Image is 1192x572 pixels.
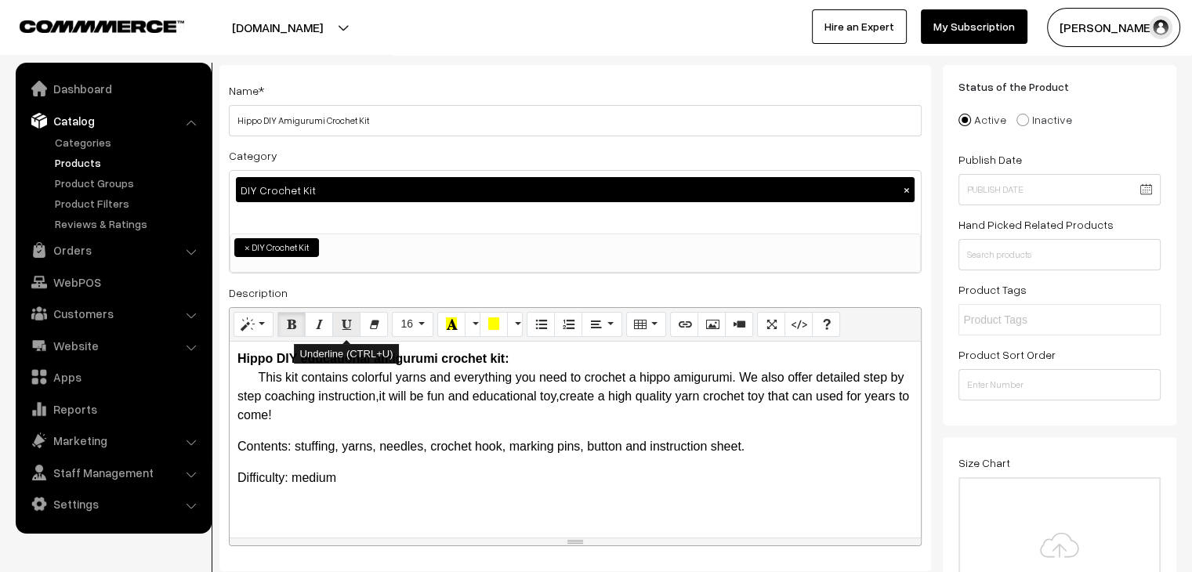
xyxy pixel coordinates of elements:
[44,25,77,38] div: v 4.0.25
[20,107,206,135] a: Catalog
[51,134,206,150] a: Categories
[237,371,909,422] span: This kit contains colorful yarns and everything you need to crochet a hippo amigurumi. We also of...
[963,312,1100,328] input: Product Tags
[42,91,55,103] img: tab_domain_overview_orange.svg
[812,9,907,44] a: Hire an Expert
[812,312,840,337] button: Help
[465,312,480,337] button: More Color
[958,174,1161,205] input: Publish Date
[51,215,206,232] a: Reviews & Ratings
[234,312,274,337] button: Style
[25,41,38,53] img: website_grey.svg
[958,454,1010,471] label: Size Chart
[1047,8,1180,47] button: [PERSON_NAME]…
[41,41,172,53] div: Domain: [DOMAIN_NAME]
[480,312,508,337] button: Background Color
[20,395,206,423] a: Reports
[554,312,582,337] button: Ordered list (CTRL+SHIFT+NUM8)
[20,490,206,518] a: Settings
[245,241,250,255] span: ×
[230,538,921,545] div: resize
[20,331,206,360] a: Website
[757,312,785,337] button: Full Screen
[60,92,140,103] div: Domain Overview
[237,469,913,487] p: Difficulty: medium
[626,312,666,337] button: Table
[958,369,1161,400] input: Enter Number
[20,426,206,454] a: Marketing
[20,363,206,391] a: Apps
[173,92,264,103] div: Keywords by Traffic
[229,284,288,301] label: Description
[20,74,206,103] a: Dashboard
[20,268,206,296] a: WebPOS
[392,312,433,337] button: Font Size
[958,346,1056,363] label: Product Sort Order
[277,312,306,337] button: Bold (CTRL+B)
[527,312,555,337] button: Unordered list (CTRL+SHIFT+NUM7)
[229,82,264,99] label: Name
[20,458,206,487] a: Staff Management
[697,312,726,337] button: Picture
[958,281,1027,298] label: Product Tags
[51,175,206,191] a: Product Groups
[437,312,466,337] button: Recent Color
[958,111,1006,128] label: Active
[229,147,277,164] label: Category
[507,312,523,337] button: More Color
[20,16,157,34] a: COMMMERCE
[360,312,388,337] button: Remove Font Style (CTRL+\)
[177,8,378,47] button: [DOMAIN_NAME]
[958,216,1114,233] label: Hand Picked Related Products
[784,312,813,337] button: Code View
[236,177,915,202] div: DIY Crochet Kit
[332,312,360,337] button: Underline (CTRL+U)
[670,312,698,337] button: Link (CTRL+K)
[229,105,922,136] input: Name
[305,312,333,337] button: Italic (CTRL+I)
[958,80,1088,93] span: Status of the Product
[237,352,509,365] b: Hippo DIY educational amigurumi crochet kit:
[582,312,621,337] button: Paragraph
[20,20,184,32] img: COMMMERCE
[400,317,413,330] span: 16
[1149,16,1172,39] img: user
[25,25,38,38] img: logo_orange.svg
[51,154,206,171] a: Products
[958,151,1022,168] label: Publish Date
[1016,111,1072,128] label: Inactive
[725,312,753,337] button: Video
[921,9,1027,44] a: My Subscription
[20,299,206,328] a: Customers
[20,236,206,264] a: Orders
[958,239,1161,270] input: Search products
[234,238,319,257] li: DIY Crochet Kit
[156,91,168,103] img: tab_keywords_by_traffic_grey.svg
[900,183,914,197] button: ×
[237,437,913,456] p: Contents: stuffing, yarns, needles, crochet hook, marking pins, button and instruction sheet.
[51,195,206,212] a: Product Filters
[294,344,400,364] div: Underline (CTRL+U)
